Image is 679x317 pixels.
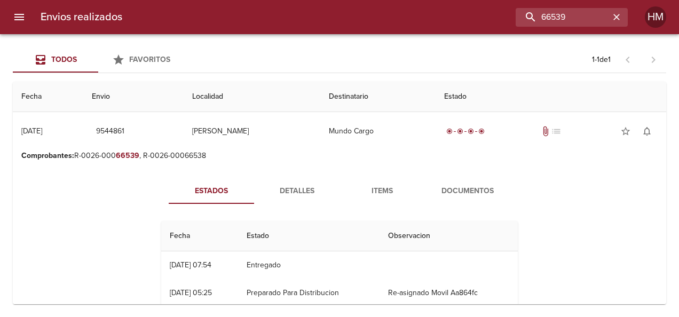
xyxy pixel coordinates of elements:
b: Comprobantes : [21,151,74,160]
input: buscar [516,8,610,27]
span: Items [346,185,419,198]
td: Entregado [238,251,380,279]
div: Tabs detalle de guia [169,178,510,204]
div: Abrir información de usuario [645,6,666,28]
th: Fecha [13,82,83,112]
td: Preparado Para Distribucion [238,279,380,307]
div: Entregado [444,126,487,137]
span: Pagina siguiente [641,47,666,73]
span: Estados [175,185,248,198]
div: HM [645,6,666,28]
span: notifications_none [642,126,652,137]
span: Todos [51,55,77,64]
span: radio_button_checked [468,128,474,134]
th: Fecha [161,221,238,251]
div: Tabs Envios [13,47,184,73]
button: Activar notificaciones [636,121,658,142]
span: Favoritos [129,55,170,64]
span: Pagina anterior [615,54,641,65]
span: No tiene pedido asociado [551,126,562,137]
span: Tiene documentos adjuntos [540,126,551,137]
span: radio_button_checked [446,128,453,134]
span: Documentos [431,185,504,198]
p: 1 - 1 de 1 [592,54,611,65]
span: star_border [620,126,631,137]
span: Detalles [260,185,333,198]
div: [DATE] 07:54 [170,260,211,270]
th: Destinatario [320,82,436,112]
button: 9544861 [92,122,129,141]
p: R-0026-000 , R-0026-00066538 [21,150,658,161]
th: Observacion [380,221,518,251]
th: Envio [83,82,184,112]
div: [DATE] [21,126,42,136]
button: menu [6,4,32,30]
td: [PERSON_NAME] [184,112,320,150]
h6: Envios realizados [41,9,122,26]
th: Localidad [184,82,320,112]
td: Re-asignado Movil Aa864fc [380,279,518,307]
th: Estado [238,221,380,251]
span: radio_button_checked [478,128,485,134]
th: Estado [436,82,666,112]
div: [DATE] 05:25 [170,288,212,297]
td: Mundo Cargo [320,112,436,150]
span: 9544861 [96,125,124,138]
em: 66539 [116,151,139,160]
span: radio_button_checked [457,128,463,134]
button: Agregar a favoritos [615,121,636,142]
